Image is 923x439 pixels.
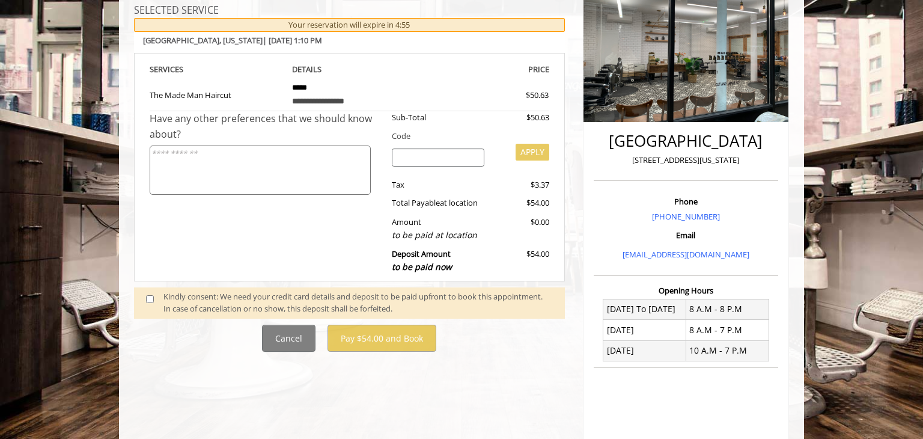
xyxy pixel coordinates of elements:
[383,179,494,191] div: Tax
[150,63,283,76] th: SERVICE
[597,231,775,239] h3: Email
[327,325,436,352] button: Pay $54.00 and Book
[392,229,485,242] div: to be paid at location
[163,290,553,316] div: Kindly consent: We need your credit card details and deposit to be paid upfront to book this appo...
[493,197,549,209] div: $54.00
[493,248,549,274] div: $54.00
[652,211,720,222] a: [PHONE_NUMBER]
[440,197,478,208] span: at location
[383,197,494,209] div: Total Payable
[493,179,549,191] div: $3.37
[623,249,749,260] a: [EMAIL_ADDRESS][DOMAIN_NAME]
[603,340,686,361] td: [DATE]
[686,299,769,319] td: 8 A.M - 8 P.M
[597,197,775,206] h3: Phone
[686,320,769,340] td: 8 A.M - 7 P.M
[483,89,549,102] div: $50.63
[383,216,494,242] div: Amount
[179,64,183,75] span: S
[686,340,769,361] td: 10 A.M - 7 P.M
[597,132,775,150] h2: [GEOGRAPHIC_DATA]
[143,35,322,46] b: [GEOGRAPHIC_DATA] | [DATE] 1:10 PM
[416,63,549,76] th: PRICE
[603,299,686,319] td: [DATE] To [DATE]
[493,216,549,242] div: $0.00
[597,154,775,167] p: [STREET_ADDRESS][US_STATE]
[493,111,549,124] div: $50.63
[134,18,565,32] div: Your reservation will expire in 4:55
[150,76,283,111] td: The Made Man Haircut
[383,130,549,143] div: Code
[392,248,452,272] b: Deposit Amount
[283,63,416,76] th: DETAILS
[219,35,263,46] span: , [US_STATE]
[603,320,686,340] td: [DATE]
[392,261,452,272] span: to be paid now
[262,325,315,352] button: Cancel
[383,111,494,124] div: Sub-Total
[516,144,549,161] button: APPLY
[150,111,383,142] div: Have any other preferences that we should know about?
[594,286,778,295] h3: Opening Hours
[134,5,565,16] h3: SELECTED SERVICE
